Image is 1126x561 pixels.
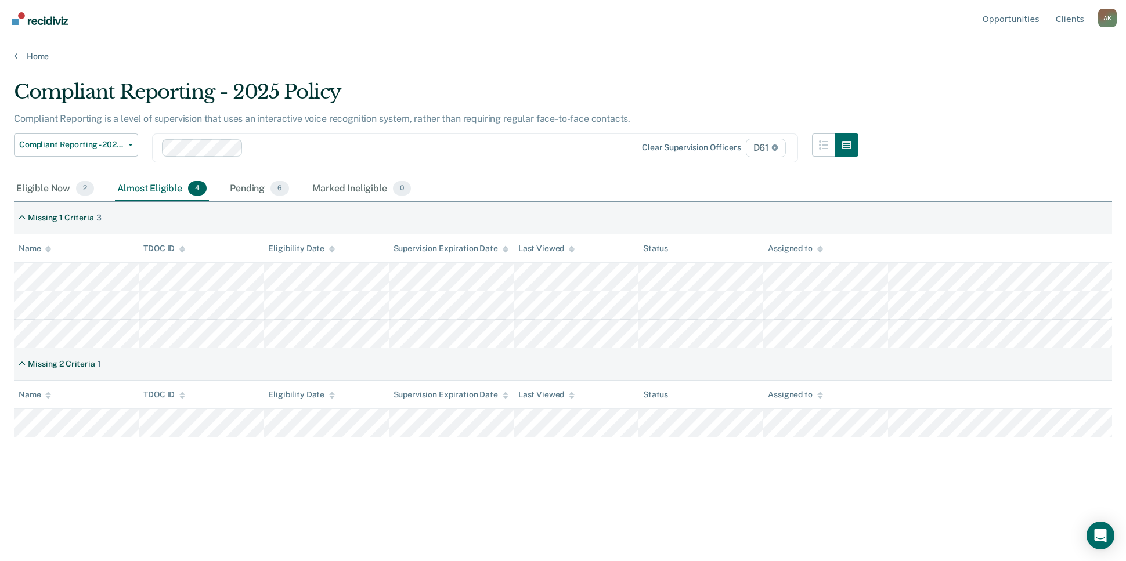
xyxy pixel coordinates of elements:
[14,51,1112,61] a: Home
[19,244,51,254] div: Name
[28,213,93,223] div: Missing 1 Criteria
[28,359,95,369] div: Missing 2 Criteria
[228,176,291,202] div: Pending6
[19,390,51,400] div: Name
[268,244,335,254] div: Eligibility Date
[393,181,411,196] span: 0
[518,244,575,254] div: Last Viewed
[270,181,289,196] span: 6
[14,80,858,113] div: Compliant Reporting - 2025 Policy
[643,244,668,254] div: Status
[1098,9,1117,27] div: A K
[746,139,786,157] span: D61
[19,140,124,150] span: Compliant Reporting - 2025 Policy
[14,113,630,124] p: Compliant Reporting is a level of supervision that uses an interactive voice recognition system, ...
[115,176,209,202] div: Almost Eligible4
[188,181,207,196] span: 4
[268,390,335,400] div: Eligibility Date
[143,244,185,254] div: TDOC ID
[98,359,101,369] div: 1
[1098,9,1117,27] button: Profile dropdown button
[14,133,138,157] button: Compliant Reporting - 2025 Policy
[14,176,96,202] div: Eligible Now2
[768,244,822,254] div: Assigned to
[96,213,102,223] div: 3
[143,390,185,400] div: TDOC ID
[310,176,413,202] div: Marked Ineligible0
[76,181,94,196] span: 2
[768,390,822,400] div: Assigned to
[394,390,508,400] div: Supervision Expiration Date
[394,244,508,254] div: Supervision Expiration Date
[1087,522,1114,549] div: Open Intercom Messenger
[14,354,106,374] div: Missing 2 Criteria1
[14,208,106,227] div: Missing 1 Criteria3
[642,143,741,153] div: Clear supervision officers
[12,12,68,25] img: Recidiviz
[518,390,575,400] div: Last Viewed
[643,390,668,400] div: Status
